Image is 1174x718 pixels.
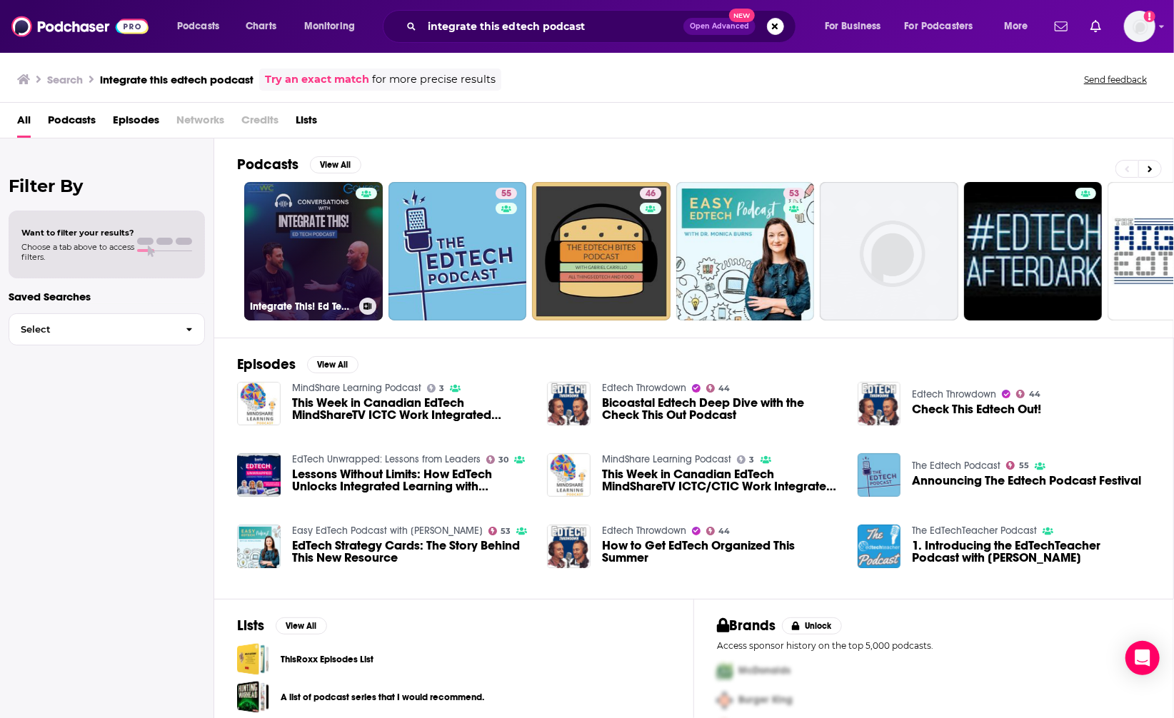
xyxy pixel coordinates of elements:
[237,681,269,713] a: A list of podcast series that I would recommend.
[602,382,686,394] a: Edtech Throwdown
[1124,11,1155,42] button: Show profile menu
[717,640,1150,651] p: Access sponsor history on the top 5,000 podcasts.
[236,15,285,38] a: Charts
[706,384,731,393] a: 44
[276,617,327,634] button: View All
[292,525,483,537] a: Easy EdTech Podcast with Monica Burns
[719,385,731,392] span: 44
[547,525,591,568] img: How to Get EdTech Organized This Summer
[1029,391,1040,398] span: 44
[292,468,531,492] a: Lessons Without Limits: How EdTech Unlocks Integrated Learning with Jeff Huart & Kelli List Wells...
[113,108,159,138] a: Episodes
[281,689,484,705] a: A list of podcast series that I would recommend.
[177,16,219,36] span: Podcasts
[1124,11,1155,42] img: User Profile
[1016,390,1040,398] a: 44
[486,455,509,464] a: 30
[11,13,149,40] img: Podchaser - Follow, Share and Rate Podcasts
[912,403,1041,415] a: Check This Edtech Out!
[439,385,444,392] span: 3
[717,617,776,634] h2: Brands
[825,16,881,36] span: For Business
[48,108,96,138] span: Podcasts
[858,382,901,425] img: Check This Edtech Out!
[265,71,369,88] a: Try an exact match
[905,16,973,36] span: For Podcasters
[292,382,421,394] a: MindShare Learning Podcast
[176,108,224,138] span: Networks
[912,540,1150,564] a: 1. Introducing the EdTechTeacher Podcast with Tom Driscoll
[858,453,901,497] img: Announcing The Edtech Podcast Festival
[602,525,686,537] a: Edtech Throwdown
[1019,462,1029,469] span: 55
[167,15,238,38] button: open menu
[602,397,841,421] a: Bicoastal Edtech Deep Dive with the Check This Out Podcast
[244,182,383,320] a: Integrate This! Ed Tech Podcast
[783,188,805,199] a: 53
[738,694,793,707] span: Burger King
[711,657,738,686] img: First Pro Logo
[100,73,254,86] h3: integrate this edtech podcast
[388,182,527,320] a: 55
[1049,14,1073,39] a: Show notifications dropdown
[532,182,671,320] a: 46
[250,300,353,313] h3: Integrate This! Ed Tech Podcast
[547,382,591,425] img: Bicoastal Edtech Deep Dive with the Check This Out Podcast
[241,108,279,138] span: Credits
[292,468,531,492] span: Lessons Without Limits: How EdTech Unlocks Integrated Learning with [PERSON_NAME] & [PERSON_NAME]...
[294,15,373,38] button: open menu
[547,453,591,497] img: This Week in Canadian EdTech MindShareTV ICTC/CTIC Work Integrated Learning Series Focus on Quebe...
[719,528,731,535] span: 44
[1004,16,1028,36] span: More
[237,617,264,634] h2: Lists
[711,686,738,715] img: Second Pro Logo
[602,540,841,564] span: How to Get EdTech Organized This Summer
[237,156,361,173] a: PodcastsView All
[304,16,355,36] span: Monitoring
[237,355,358,373] a: EpisodesView All
[237,643,269,675] a: ThisRoxx Episodes List
[21,242,134,262] span: Choose a tab above to access filters.
[237,453,281,497] img: Lessons Without Limits: How EdTech Unlocks Integrated Learning with Jeff Huart & Kelli List Wells...
[895,15,994,38] button: open menu
[640,188,661,199] a: 46
[372,71,496,88] span: for more precise results
[690,23,749,30] span: Open Advanced
[912,540,1150,564] span: 1. Introducing the EdTechTeacher Podcast with [PERSON_NAME]
[292,540,531,564] a: EdTech Strategy Cards: The Story Behind This New Resource
[307,356,358,373] button: View All
[912,388,996,400] a: Edtech Throwdown
[281,652,373,667] a: ThisRoxx Episodes List
[1085,14,1107,39] a: Show notifications dropdown
[1124,11,1155,42] span: Logged in as RobinBectel
[782,617,843,634] button: Unlock
[1006,461,1029,470] a: 55
[858,525,901,568] img: 1. Introducing the EdTechTeacher Podcast with Tom Driscoll
[47,73,83,86] h3: Search
[9,176,205,196] h2: Filter By
[737,455,755,464] a: 3
[1125,641,1160,675] div: Open Intercom Messenger
[237,525,281,568] img: EdTech Strategy Cards: The Story Behind This New Resource
[21,228,134,238] span: Want to filter your results?
[17,108,31,138] a: All
[602,453,731,465] a: MindShare Learning Podcast
[912,525,1037,537] a: The EdTechTeacher Podcast
[396,10,810,43] div: Search podcasts, credits, & more...
[602,468,841,492] a: This Week in Canadian EdTech MindShareTV ICTC/CTIC Work Integrated Learning Series Focus on Quebe...
[683,18,756,35] button: Open AdvancedNew
[9,325,174,334] span: Select
[292,397,531,421] a: This Week in Canadian EdTech MindShareTV ICTC Work Integrated Learning Success Series with Ivana ...
[296,108,317,138] a: Lists
[1080,74,1151,86] button: Send feedback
